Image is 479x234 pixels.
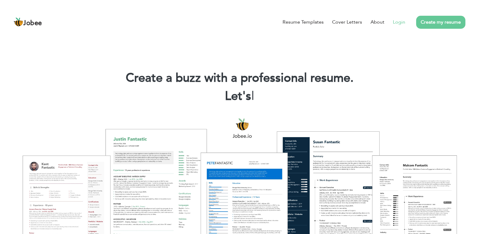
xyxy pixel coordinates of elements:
[14,17,23,27] img: jobee.io
[9,70,470,86] h1: Create a buzz with a professional resume.
[251,88,254,104] span: |
[332,18,362,26] a: Cover Letters
[416,16,465,29] a: Create my resume
[14,17,42,27] a: Jobee
[393,18,405,26] a: Login
[23,20,42,27] span: Jobee
[371,18,384,26] a: About
[9,88,470,104] h2: Let's
[283,18,324,26] a: Resume Templates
